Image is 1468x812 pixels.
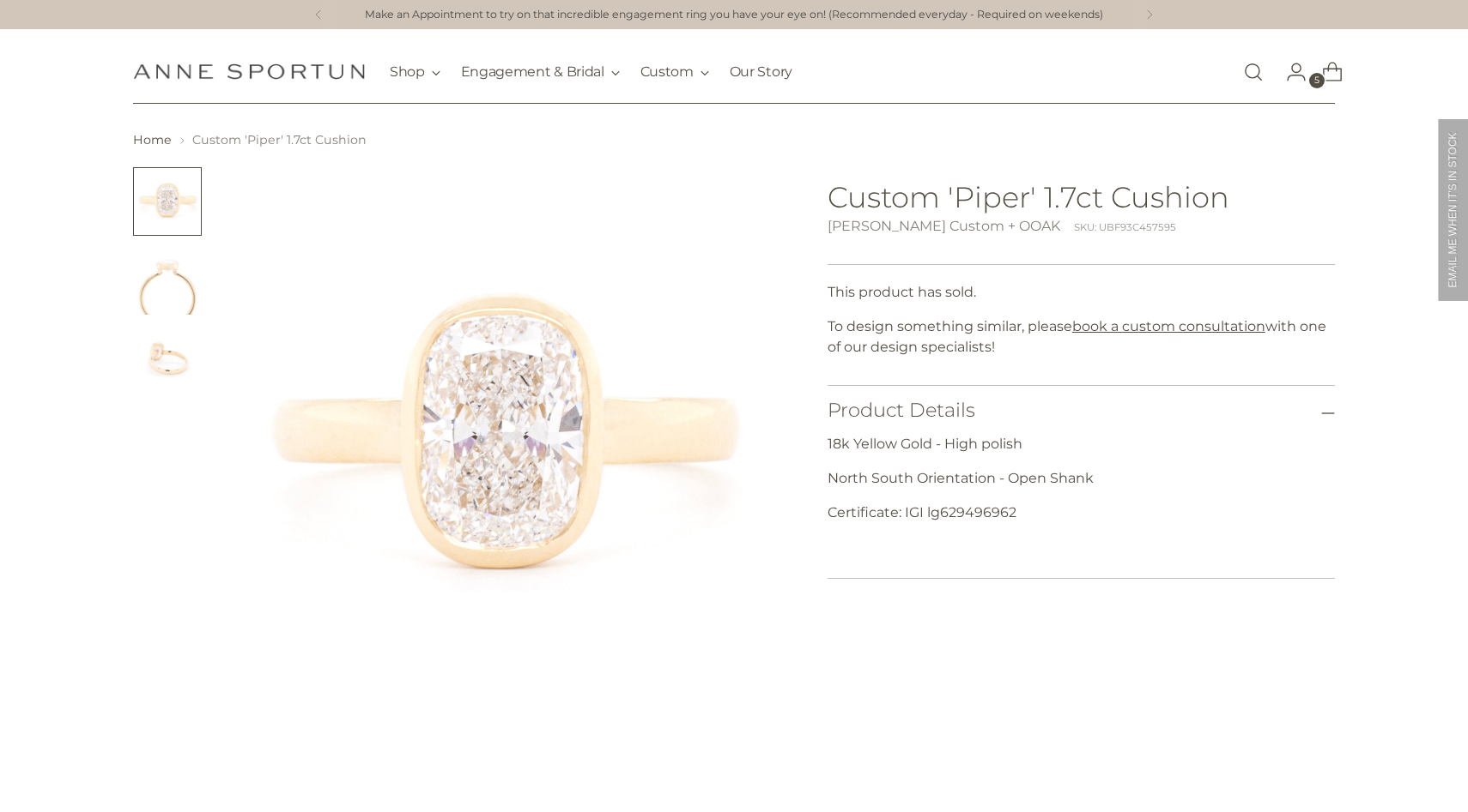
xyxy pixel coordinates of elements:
button: Custom [640,53,709,91]
a: Anne Sportun Fine Jewellery [133,63,365,80]
span: North South Orientation - Open Shank [828,470,1094,486]
a: Our Story [730,53,792,91]
div: EMAIL ME WHEN IT'S IN STOCK [1436,117,1468,303]
span: 5 [1309,73,1325,88]
a: Open search modal [1236,55,1271,89]
p: To design something similar, please with one of our design specialists! [828,316,1335,358]
h1: Custom 'Piper' 1.7ct Cushion [828,181,1335,213]
button: Product Details [828,386,1335,435]
p: This product has sold. [828,282,1335,303]
button: Change image to image 1 [133,167,202,236]
a: Open cart modal [1308,55,1343,89]
nav: breadcrumbs [133,131,1335,149]
a: Go to the account page [1272,55,1307,89]
span: Custom 'Piper' 1.7ct Cushion [192,132,367,147]
a: book a custom consultation [1072,318,1265,334]
h3: Product Details [828,400,975,421]
span: 18k Yellow Gold - High polish [828,436,1022,452]
button: Change image to image 3 [133,325,202,394]
div: SKU: UBF93C457595 [1074,220,1176,235]
button: Engagement & Bridal [461,53,620,91]
a: Make an Appointment to try on that incredible engagement ring you have your eye on! (Recommended ... [365,7,1103,23]
img: Custom 'Piper' 1.7ct Cushion [226,167,779,719]
a: Home [133,132,172,147]
button: Shop [390,53,440,91]
button: Change image to image 2 [133,246,202,315]
p: Certificate: IGI lg629496962 [828,502,1335,523]
a: [PERSON_NAME] Custom + OOAK [828,218,1060,234]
